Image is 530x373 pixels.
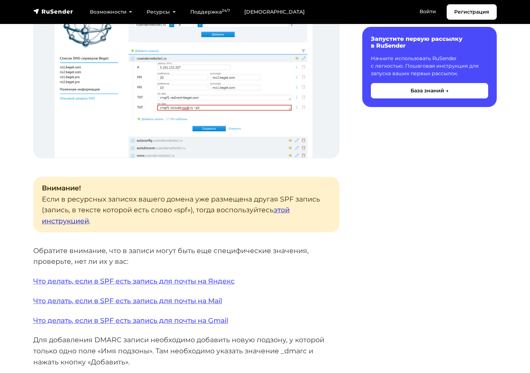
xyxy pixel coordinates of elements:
[412,4,443,19] a: Войти
[371,35,488,49] h6: Запустите первую рассылку в RuSender
[447,4,497,20] a: Регистрация
[33,296,222,305] a: Что делать, если в SPF есть запись для почты на Mail
[33,277,235,285] a: Что делать, если в SPF есть запись для почты на Яндекс
[33,245,339,267] p: Обратите внимание, что в записи могут быть еще специфические значения, проверьте, нет ли их у вас:
[33,177,339,232] p: Если в ресурсных записях вашего домена уже размещена другая SPF запись (запись, в тексте которой ...
[33,334,339,367] p: Для добавления DMARC записи необходимо добавить новую подзону, у которой только одно поле «Имя по...
[222,8,230,13] sup: 24/7
[371,83,488,98] button: База знаний →
[33,8,73,15] img: RuSender
[83,5,139,19] a: Возможности
[33,316,228,325] a: Что делать, если в SPF есть запись для почты на Gmail
[139,5,183,19] a: Ресурсы
[362,27,497,107] a: Запустите первую рассылку в RuSender Начните использовать RuSender с легкостью. Пошаговая инструк...
[371,55,488,77] p: Начните использовать RuSender с легкостью. Пошаговая инструкция для запуска ваших первых рассылок.
[237,5,312,19] a: [DEMOGRAPHIC_DATA]
[42,184,81,192] strong: Внимание!
[183,5,237,19] a: Поддержка24/7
